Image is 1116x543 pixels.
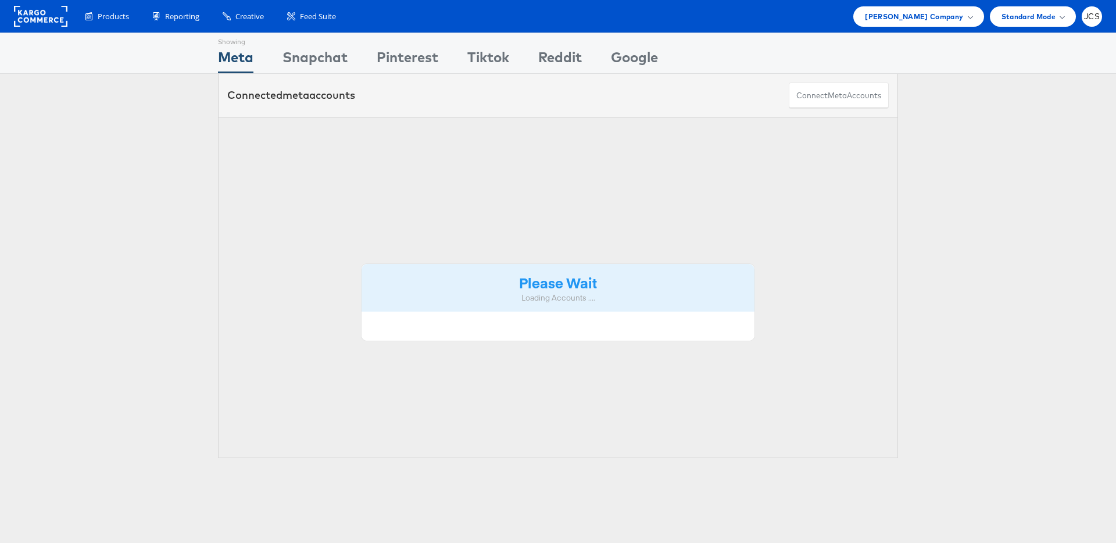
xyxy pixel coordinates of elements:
[227,88,355,103] div: Connected accounts
[828,90,847,101] span: meta
[282,88,309,102] span: meta
[377,47,438,73] div: Pinterest
[1001,10,1056,23] span: Standard Mode
[538,47,582,73] div: Reddit
[235,11,264,22] span: Creative
[218,33,253,47] div: Showing
[789,83,889,109] button: ConnectmetaAccounts
[370,292,746,303] div: Loading Accounts ....
[519,273,597,292] strong: Please Wait
[218,47,253,73] div: Meta
[98,11,129,22] span: Products
[300,11,336,22] span: Feed Suite
[282,47,348,73] div: Snapchat
[1084,13,1100,20] span: JCS
[165,11,199,22] span: Reporting
[865,10,963,23] span: [PERSON_NAME] Company
[611,47,658,73] div: Google
[467,47,509,73] div: Tiktok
